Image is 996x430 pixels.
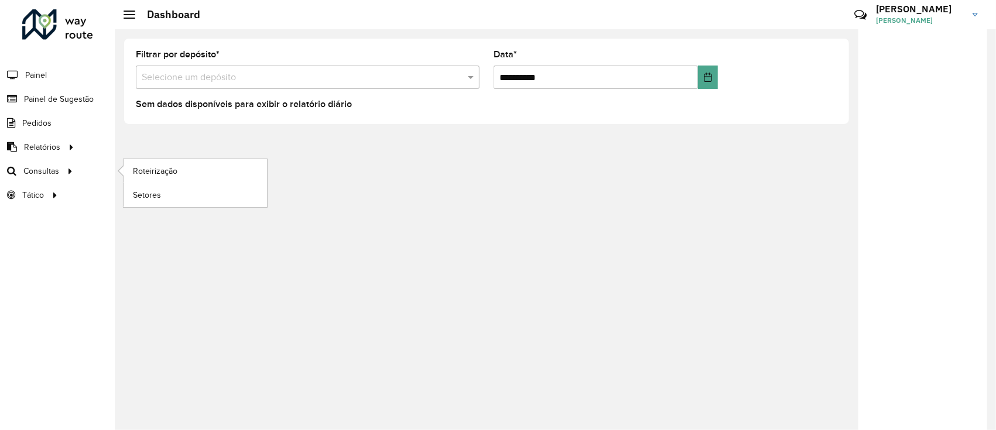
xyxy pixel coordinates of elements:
[22,189,44,201] span: Tático
[136,47,220,61] label: Filtrar por depósito
[698,66,718,89] button: Choose Date
[23,165,59,177] span: Consultas
[22,117,52,129] span: Pedidos
[25,69,47,81] span: Painel
[24,93,94,105] span: Painel de Sugestão
[494,47,517,61] label: Data
[124,183,267,207] a: Setores
[136,97,352,111] label: Sem dados disponíveis para exibir o relatório diário
[876,15,964,26] span: [PERSON_NAME]
[876,4,964,15] h3: [PERSON_NAME]
[133,165,177,177] span: Roteirização
[133,189,161,201] span: Setores
[24,141,60,153] span: Relatórios
[124,159,267,183] a: Roteirização
[848,2,873,27] a: Contato Rápido
[135,8,200,21] h2: Dashboard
